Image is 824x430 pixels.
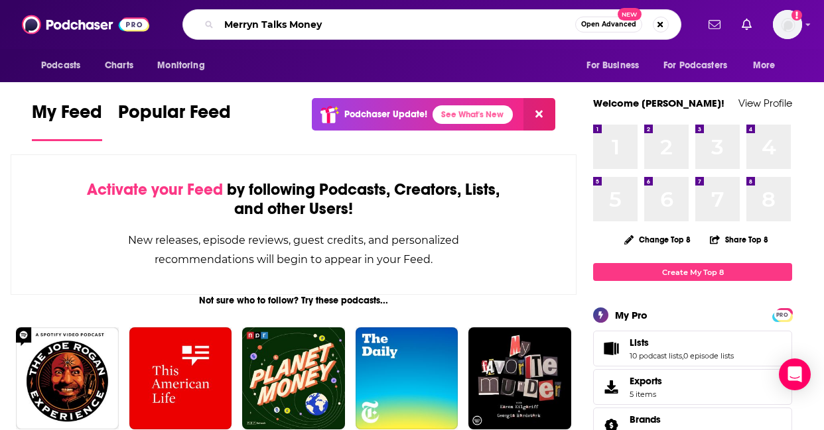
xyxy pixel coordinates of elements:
button: open menu [32,53,98,78]
a: Lists [598,339,624,358]
span: Lists [630,337,649,349]
span: Exports [630,375,662,387]
div: Open Intercom Messenger [779,358,811,390]
button: Show profile menu [773,10,802,39]
a: See What's New [433,105,513,124]
span: Charts [105,56,133,75]
a: Welcome [PERSON_NAME]! [593,97,724,109]
a: Show notifications dropdown [703,13,726,36]
span: , [682,351,683,360]
img: This American Life [129,327,232,430]
button: Open AdvancedNew [575,17,642,32]
span: New [618,8,642,21]
span: Podcasts [41,56,80,75]
p: Podchaser Update! [344,109,427,120]
button: open menu [744,53,792,78]
img: My Favorite Murder with Karen Kilgariff and Georgia Hardstark [468,327,571,430]
span: My Feed [32,101,102,131]
button: open menu [655,53,746,78]
span: Logged in as nshort92 [773,10,802,39]
a: 0 episode lists [683,351,734,360]
div: My Pro [615,309,648,321]
input: Search podcasts, credits, & more... [219,14,575,35]
a: Brands [630,413,667,425]
span: For Podcasters [663,56,727,75]
span: More [753,56,776,75]
button: Change Top 8 [616,231,699,248]
button: open menu [577,53,655,78]
span: 5 items [630,390,662,399]
span: Popular Feed [118,101,231,131]
span: Open Advanced [581,21,636,28]
span: Brands [630,413,661,425]
a: Lists [630,337,734,349]
svg: Add a profile image [791,10,802,21]
div: New releases, episode reviews, guest credits, and personalized recommendations will begin to appe... [78,231,510,269]
button: open menu [148,53,222,78]
a: Create My Top 8 [593,263,792,281]
div: Not sure who to follow? Try these podcasts... [11,295,577,306]
a: Exports [593,369,792,405]
span: Exports [598,378,624,396]
a: Charts [96,53,141,78]
a: Popular Feed [118,101,231,141]
span: Lists [593,331,792,366]
span: For Business [586,56,639,75]
span: Monitoring [157,56,204,75]
a: My Feed [32,101,102,141]
a: View Profile [738,97,792,109]
a: PRO [774,309,790,319]
button: Share Top 8 [709,227,769,252]
img: User Profile [773,10,802,39]
a: Show notifications dropdown [736,13,757,36]
a: 10 podcast lists [630,351,682,360]
span: Activate your Feed [87,180,223,199]
img: Planet Money [242,327,345,430]
div: Search podcasts, credits, & more... [182,9,681,40]
img: The Joe Rogan Experience [16,327,119,430]
div: by following Podcasts, Creators, Lists, and other Users! [78,180,510,219]
img: Podchaser - Follow, Share and Rate Podcasts [22,12,149,37]
img: The Daily [356,327,458,430]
